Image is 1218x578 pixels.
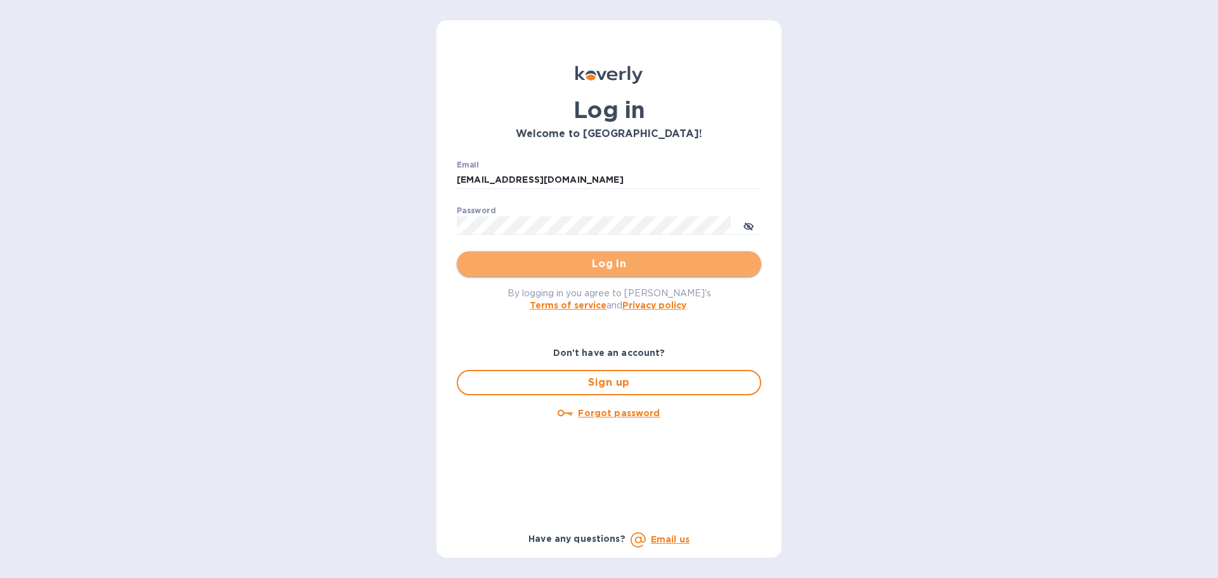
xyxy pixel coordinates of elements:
button: toggle password visibility [736,213,761,238]
label: Password [457,207,495,214]
a: Terms of service [530,300,606,310]
a: Privacy policy [622,300,686,310]
input: Enter email address [457,171,761,190]
label: Email [457,161,479,169]
button: Sign up [457,370,761,395]
span: Log in [467,256,751,272]
span: Sign up [468,375,750,390]
b: Have any questions? [528,534,625,544]
img: Koverly [575,66,643,84]
h3: Welcome to [GEOGRAPHIC_DATA]! [457,128,761,140]
h1: Log in [457,96,761,123]
span: By logging in you agree to [PERSON_NAME]'s and . [507,288,711,310]
b: Don't have an account? [553,348,665,358]
u: Forgot password [578,408,660,418]
button: Log in [457,251,761,277]
a: Email us [651,534,690,544]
